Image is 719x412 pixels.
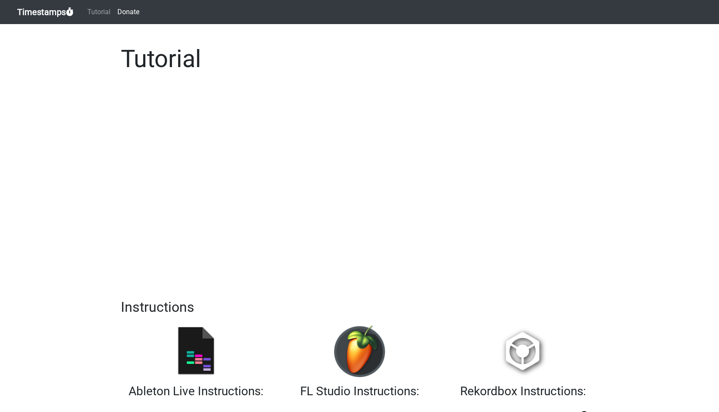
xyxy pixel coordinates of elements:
[114,3,143,21] a: Donate
[121,299,598,315] h2: Instructions
[334,326,385,377] img: fl.png
[84,3,114,21] a: Tutorial
[284,384,435,399] h3: FL Studio Instructions:
[448,384,598,399] h3: Rekordbox Instructions:
[121,384,271,399] h3: Ableton Live Instructions:
[17,3,74,21] a: Timestamps
[497,326,549,377] img: rb.png
[170,326,222,377] img: ableton.png
[121,45,598,74] h1: Tutorial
